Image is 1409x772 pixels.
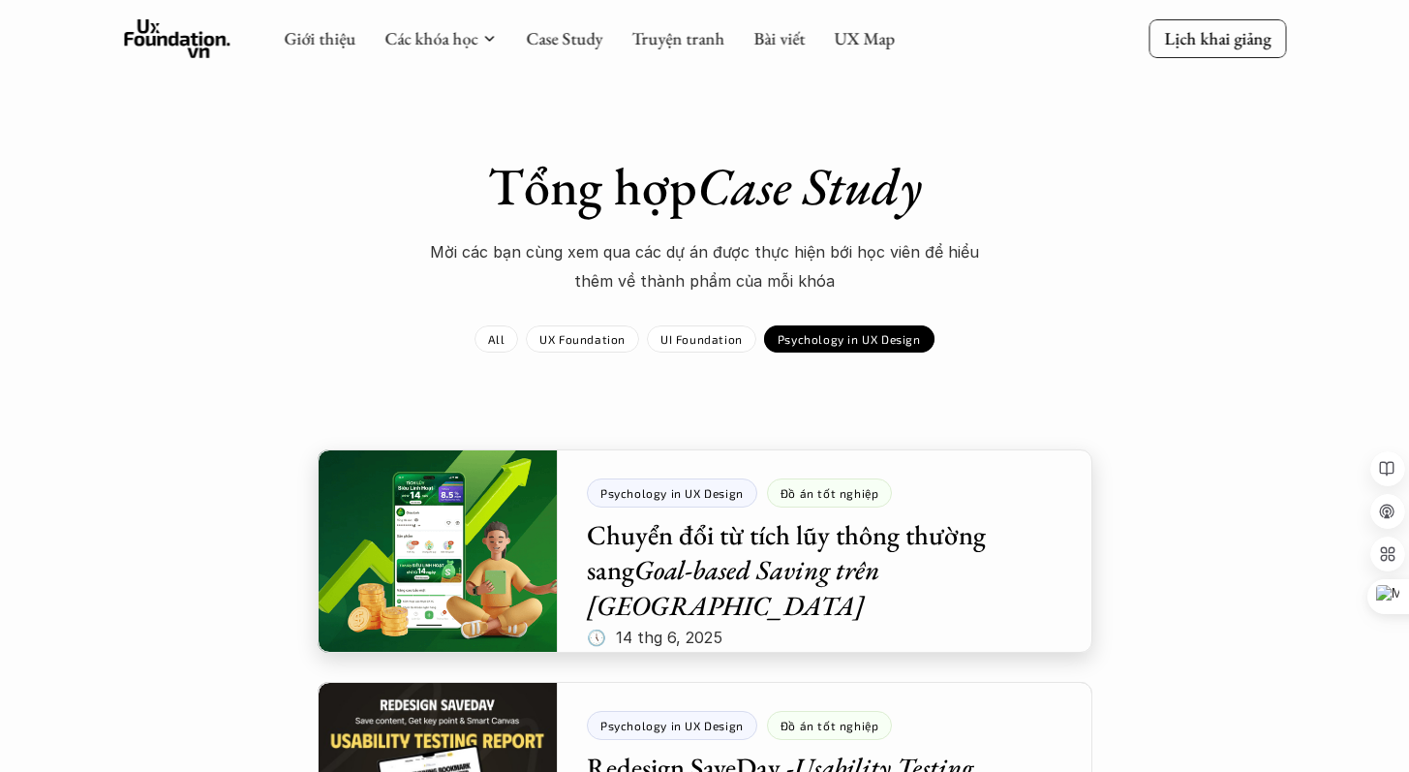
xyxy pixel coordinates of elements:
[539,332,626,346] p: UX Foundation
[526,325,639,353] a: UX Foundation
[318,449,1092,653] a: Psychology in UX DesignĐồ án tốt nghiệpChuyển đổi từ tích lũy thông thường sangGoal-based Saving ...
[414,237,995,296] p: Mời các bạn cùng xem qua các dự án được thực hiện bới học viên để hiểu thêm về thành phẩm của mỗi...
[526,27,602,49] a: Case Study
[647,325,756,353] a: UI Foundation
[475,325,518,353] a: All
[284,27,355,49] a: Giới thiệu
[366,155,1044,218] h1: Tổng hợp
[384,27,477,49] a: Các khóa học
[764,325,934,353] a: Psychology in UX Design
[834,27,895,49] a: UX Map
[631,27,724,49] a: Truyện tranh
[697,152,922,220] em: Case Study
[1164,27,1271,49] p: Lịch khai giảng
[1149,19,1286,57] a: Lịch khai giảng
[778,332,921,346] p: Psychology in UX Design
[488,332,505,346] p: All
[660,332,743,346] p: UI Foundation
[753,27,805,49] a: Bài viết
